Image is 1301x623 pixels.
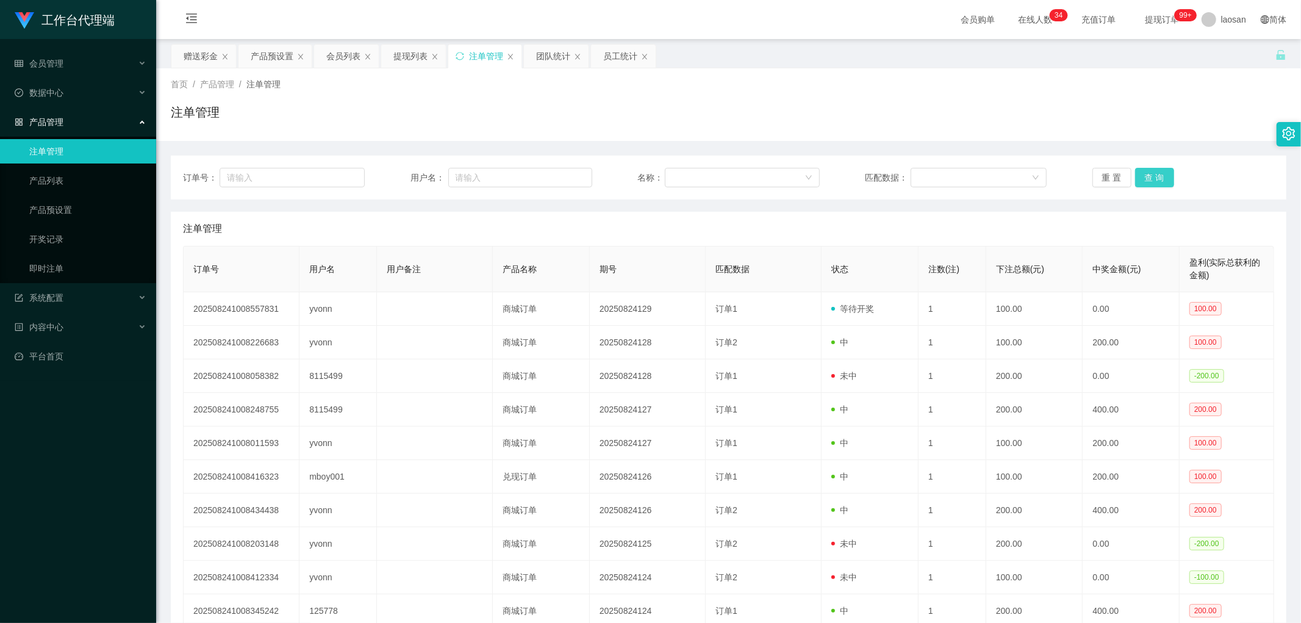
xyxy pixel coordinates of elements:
[493,326,590,359] td: 商城订单
[715,438,737,448] span: 订单1
[1083,460,1180,494] td: 200.00
[590,427,706,460] td: 20250824127
[184,494,299,527] td: 202508241008434438
[184,427,299,460] td: 202508241008011593
[309,264,335,274] span: 用户名
[831,405,848,414] span: 中
[493,359,590,393] td: 商城订单
[986,460,1083,494] td: 100.00
[1189,403,1222,416] span: 200.00
[1261,15,1269,24] i: 图标: global
[299,527,377,561] td: yvonn
[831,572,857,582] span: 未中
[986,527,1083,561] td: 200.00
[715,539,737,549] span: 订单2
[456,52,464,60] i: 图标: sync
[200,79,234,89] span: 产品管理
[831,606,848,616] span: 中
[299,326,377,359] td: yvonn
[919,427,986,460] td: 1
[41,1,115,40] h1: 工作台代理端
[15,59,63,68] span: 会员管理
[15,118,23,126] i: 图标: appstore-o
[299,393,377,427] td: 8115499
[299,359,377,393] td: 8115499
[715,505,737,515] span: 订单2
[715,264,750,274] span: 匹配数据
[15,12,34,29] img: logo.9652507e.png
[919,292,986,326] td: 1
[919,561,986,594] td: 1
[986,561,1083,594] td: 100.00
[831,438,848,448] span: 中
[297,53,304,60] i: 图标: close
[1175,9,1197,21] sup: 946
[493,527,590,561] td: 商城订单
[996,264,1044,274] span: 下注总额(元)
[493,561,590,594] td: 商城订单
[1083,326,1180,359] td: 200.00
[1092,168,1131,187] button: 重 置
[1189,336,1222,349] span: 100.00
[193,79,195,89] span: /
[246,79,281,89] span: 注单管理
[29,139,146,164] a: 注单管理
[171,79,188,89] span: 首页
[1083,393,1180,427] td: 400.00
[193,264,219,274] span: 订单号
[183,221,222,236] span: 注单管理
[410,171,448,184] span: 用户名：
[831,505,848,515] span: 中
[831,371,857,381] span: 未中
[1059,9,1063,21] p: 4
[715,304,737,314] span: 订单1
[184,292,299,326] td: 202508241008557831
[715,405,737,414] span: 订单1
[1189,604,1222,618] span: 200.00
[831,264,848,274] span: 状态
[184,393,299,427] td: 202508241008248755
[831,304,874,314] span: 等待开奖
[536,45,570,68] div: 团队统计
[637,171,665,184] span: 名称：
[171,1,212,40] i: 图标: menu-fold
[603,45,637,68] div: 员工统计
[1189,302,1222,315] span: 100.00
[221,53,229,60] i: 图标: close
[29,256,146,281] a: 即时注单
[715,572,737,582] span: 订单2
[986,393,1083,427] td: 200.00
[469,45,503,68] div: 注单管理
[1032,174,1039,182] i: 图标: down
[393,45,428,68] div: 提现列表
[986,427,1083,460] td: 100.00
[15,88,63,98] span: 数据中心
[448,168,592,187] input: 请输入
[29,227,146,251] a: 开奖记录
[184,460,299,494] td: 202508241008416323
[493,427,590,460] td: 商城订单
[1139,15,1186,24] span: 提现订单
[184,359,299,393] td: 202508241008058382
[299,292,377,326] td: yvonn
[171,103,220,121] h1: 注单管理
[493,292,590,326] td: 商城订单
[919,359,986,393] td: 1
[1189,436,1222,450] span: 100.00
[919,527,986,561] td: 1
[326,45,360,68] div: 会员列表
[15,88,23,97] i: 图标: check-circle-o
[641,53,648,60] i: 图标: close
[986,359,1083,393] td: 200.00
[1189,503,1222,517] span: 200.00
[1083,359,1180,393] td: 0.00
[184,45,218,68] div: 赠送彩金
[919,494,986,527] td: 1
[928,264,959,274] span: 注数(注)
[1275,49,1286,60] i: 图标: unlock
[507,53,514,60] i: 图标: close
[715,371,737,381] span: 订单1
[865,171,911,184] span: 匹配数据：
[919,326,986,359] td: 1
[503,264,537,274] span: 产品名称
